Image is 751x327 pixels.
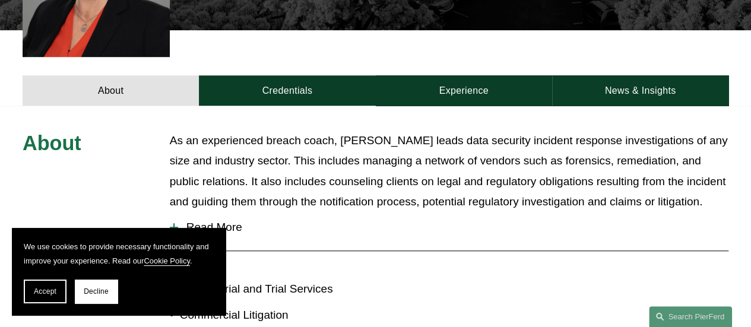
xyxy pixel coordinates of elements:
[170,131,728,212] p: As an experienced breach coach, [PERSON_NAME] leads data security incident response investigation...
[180,279,376,299] p: Civil Pretrial and Trial Services
[23,132,81,154] span: About
[376,75,552,106] a: Experience
[84,287,109,296] span: Decline
[34,287,56,296] span: Accept
[552,75,728,106] a: News & Insights
[24,280,66,303] button: Accept
[649,306,732,327] a: Search this site
[144,256,190,265] a: Cookie Policy
[178,221,728,234] span: Read More
[170,212,728,243] button: Read More
[12,228,226,315] section: Cookie banner
[75,280,118,303] button: Decline
[199,75,375,106] a: Credentials
[180,305,376,325] p: Commercial Litigation
[24,240,214,268] p: We use cookies to provide necessary functionality and improve your experience. Read our .
[23,75,199,106] a: About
